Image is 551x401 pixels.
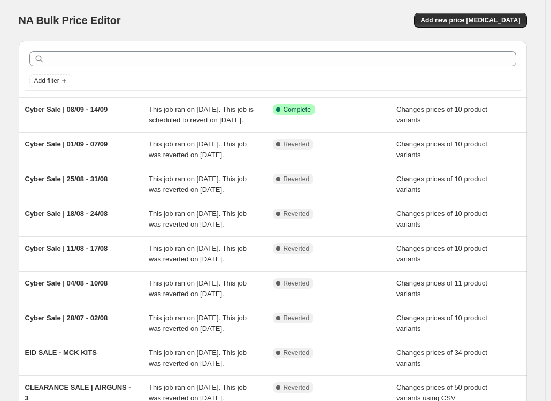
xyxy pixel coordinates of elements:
span: Changes prices of 11 product variants [396,279,487,298]
span: Cyber Sale | 28/07 - 02/08 [25,314,108,322]
span: Reverted [284,175,310,183]
span: Add new price [MEDICAL_DATA] [420,16,520,25]
span: Reverted [284,279,310,288]
span: Cyber Sale | 25/08 - 31/08 [25,175,108,183]
span: Changes prices of 10 product variants [396,244,487,263]
span: Reverted [284,383,310,392]
span: Changes prices of 10 product variants [396,140,487,159]
span: Reverted [284,244,310,253]
span: Changes prices of 10 product variants [396,175,487,194]
span: This job ran on [DATE]. This job was reverted on [DATE]. [149,175,247,194]
span: Cyber Sale | 01/09 - 07/09 [25,140,108,148]
span: Changes prices of 10 product variants [396,105,487,124]
span: Changes prices of 10 product variants [396,210,487,228]
span: Reverted [284,314,310,322]
span: Complete [284,105,311,114]
span: Changes prices of 10 product variants [396,314,487,333]
span: Reverted [284,349,310,357]
span: This job ran on [DATE]. This job was reverted on [DATE]. [149,279,247,298]
span: Cyber Sale | 11/08 - 17/08 [25,244,108,252]
span: This job ran on [DATE]. This job was reverted on [DATE]. [149,314,247,333]
span: Cyber Sale | 04/08 - 10/08 [25,279,108,287]
span: This job ran on [DATE]. This job was reverted on [DATE]. [149,140,247,159]
span: Cyber Sale | 18/08 - 24/08 [25,210,108,218]
span: Reverted [284,210,310,218]
span: Changes prices of 34 product variants [396,349,487,367]
span: This job ran on [DATE]. This job is scheduled to revert on [DATE]. [149,105,254,124]
span: NA Bulk Price Editor [19,14,121,26]
button: Add new price [MEDICAL_DATA] [414,13,526,28]
span: This job ran on [DATE]. This job was reverted on [DATE]. [149,349,247,367]
button: Add filter [29,74,72,87]
span: This job ran on [DATE]. This job was reverted on [DATE]. [149,244,247,263]
span: EID SALE - MCK KITS [25,349,97,357]
span: Cyber Sale | 08/09 - 14/09 [25,105,108,113]
span: Reverted [284,140,310,149]
span: Add filter [34,76,59,85]
span: This job ran on [DATE]. This job was reverted on [DATE]. [149,210,247,228]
